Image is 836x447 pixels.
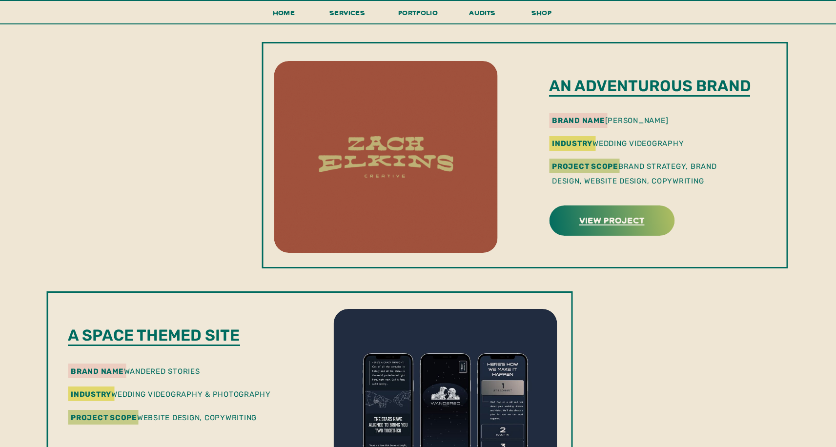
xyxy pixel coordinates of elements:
a: portfolio [395,6,441,24]
b: Project Scope [552,162,618,171]
p: [PERSON_NAME] [552,115,745,124]
a: shop [518,6,565,23]
p: wandered stories [71,366,215,375]
p: Website Design, Copywriting [71,410,274,437]
b: Project Scope [71,413,137,422]
b: industry [552,139,592,148]
a: services [327,6,368,24]
b: industry [71,390,111,399]
p: An adventurous brand [549,76,762,96]
span: services [329,8,365,17]
p: a space themed site [68,325,302,345]
p: wedding videography [552,138,773,147]
a: view project [551,212,673,227]
p: wedding videography & Photography [71,388,291,398]
a: audits [468,6,497,23]
a: Home [269,6,299,24]
b: brand name [71,367,124,376]
p: Brand Strategy, Brand Design, Website Design, Copywriting [552,159,736,185]
b: brand name [552,116,605,125]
